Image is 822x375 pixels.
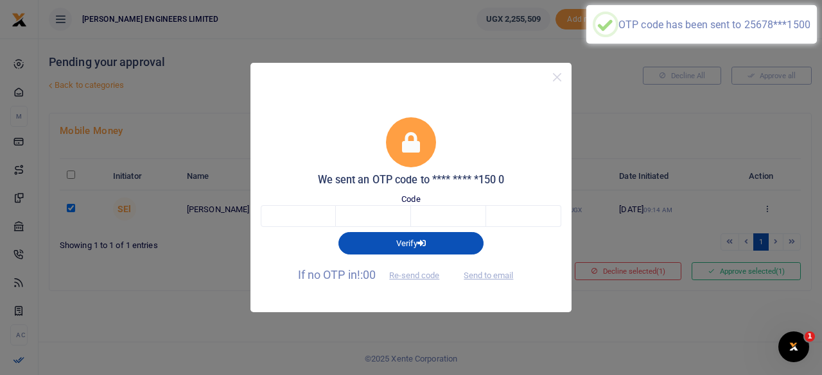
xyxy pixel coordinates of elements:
[338,232,484,254] button: Verify
[778,331,809,362] iframe: Intercom live chat
[401,193,420,206] label: Code
[548,68,566,87] button: Close
[357,268,376,281] span: !:00
[805,331,815,342] span: 1
[618,19,810,31] div: OTP code has been sent to 25678***1500
[298,268,451,281] span: If no OTP in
